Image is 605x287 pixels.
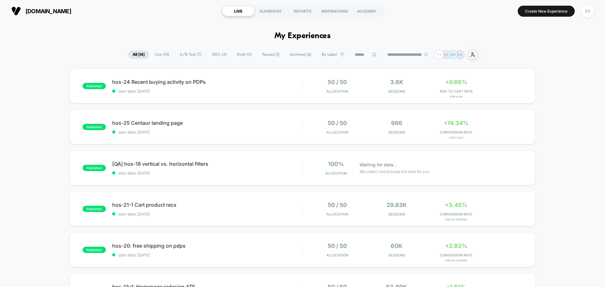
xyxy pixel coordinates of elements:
span: Allocation [326,253,348,257]
span: 29.83k [387,202,407,208]
div: LIVE [222,6,254,16]
span: 50 / 50 [328,79,347,85]
button: [DOMAIN_NAME] [9,6,73,16]
span: CONVERSION RATE [428,130,484,135]
span: 100% [328,161,344,167]
span: Allocation [326,89,348,94]
span: Allocation [325,171,347,175]
span: start date: [DATE] [112,253,302,257]
h1: My Experiences [274,32,331,41]
span: start date: [DATE] [112,130,302,135]
span: published [83,83,106,89]
span: start date: [DATE] [112,89,302,94]
span: 100% ( 3 ) [207,50,231,59]
span: CONVERSION RATE [428,212,484,216]
p: GK [450,52,456,57]
span: Draft ( 3 ) [232,50,256,59]
span: Allocation [326,212,348,216]
span: All ( 14 ) [128,50,149,59]
span: for v1 rv [428,95,484,98]
div: ES [581,5,594,17]
span: hos-25 Centaur landing page [112,120,302,126]
div: + 1 [435,50,444,59]
span: [DOMAIN_NAME] [26,8,71,14]
div: ACADEMY [351,6,383,16]
span: ADD TO CART RATE [428,89,484,94]
span: start date: [DATE] [112,212,302,216]
p: KB [457,52,462,57]
span: Allocation [326,130,348,135]
span: published [83,247,106,253]
span: We collect and process the data for you [360,169,429,175]
span: 3.6k [390,79,403,85]
span: hos-20: free shipping on pdps [112,243,302,249]
img: end [424,53,428,56]
span: for v1 clp [428,136,484,139]
span: By Label [322,52,337,57]
span: hos-21-1 Cart product recs [112,202,302,208]
span: published [83,206,106,212]
span: +0.66% [445,79,467,85]
span: Live ( 10 ) [150,50,174,59]
span: 50 / 50 [328,202,347,208]
div: REPORTS [286,6,319,16]
img: Visually logo [11,6,21,16]
span: +2.83% [445,243,467,249]
span: +74.34% [444,120,469,126]
span: for v0: control [428,218,484,221]
div: INSPIRATIONS [319,6,351,16]
span: Waiting for data... [360,161,397,168]
span: Sessions [369,253,425,257]
span: Sessions [369,130,425,135]
div: AUDIENCES [254,6,286,16]
span: 50 / 50 [328,243,347,249]
span: CONVERSION RATE [428,253,484,257]
span: [QA] hos-18 vertical vs. horizontal filters [112,161,302,167]
span: Archived ( 6 ) [285,50,316,59]
span: A/B Test ( 7 ) [175,50,206,59]
button: ES [579,5,596,18]
span: published [83,165,106,171]
span: for v0: control [428,259,484,262]
span: hos-24 Recent buying activity on PDPs [112,79,302,85]
span: 50 / 50 [328,120,347,126]
span: Paused ( 1 ) [257,50,284,59]
span: Sessions [369,89,425,94]
span: 60k [391,243,402,249]
p: ES [444,52,448,57]
span: +3.45% [445,202,467,208]
span: start date: [DATE] [112,171,302,175]
span: published [83,124,106,130]
button: Create New Experience [518,6,575,17]
span: Sessions [369,212,425,216]
span: 986 [391,120,402,126]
